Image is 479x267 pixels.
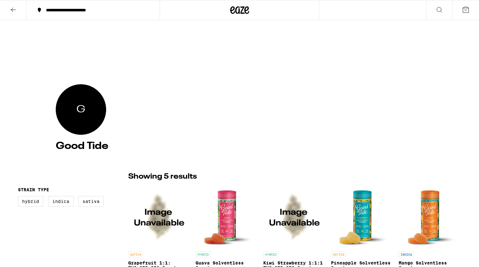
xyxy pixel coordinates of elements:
img: Good Tide - Kiwi Strawberry 1:1:1 THC:CBD:CBG Gummies [263,185,326,248]
img: Good Tide - Guava Solventless Gummies [196,185,258,248]
p: SATIVA [128,252,143,257]
label: Indica [48,196,73,207]
p: INDICA [399,252,414,257]
img: Good Tide - Mango Solventless Gummies [399,185,461,248]
label: Hybrid [18,196,43,207]
p: SATIVA [331,252,346,257]
img: Good Tide - Pineapple Solventless Gummies [332,185,393,248]
img: Good Tide - Grapefruit 1:1: THC:CBD:CBG Gummies [128,185,191,248]
h4: Good Tide [56,141,424,151]
legend: Strain Type [18,187,49,192]
p: Showing 5 results [128,171,197,182]
span: Good Tide [77,103,85,116]
p: HYBRID [263,252,278,257]
p: HYBRID [196,252,211,257]
label: Sativa [78,196,104,207]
